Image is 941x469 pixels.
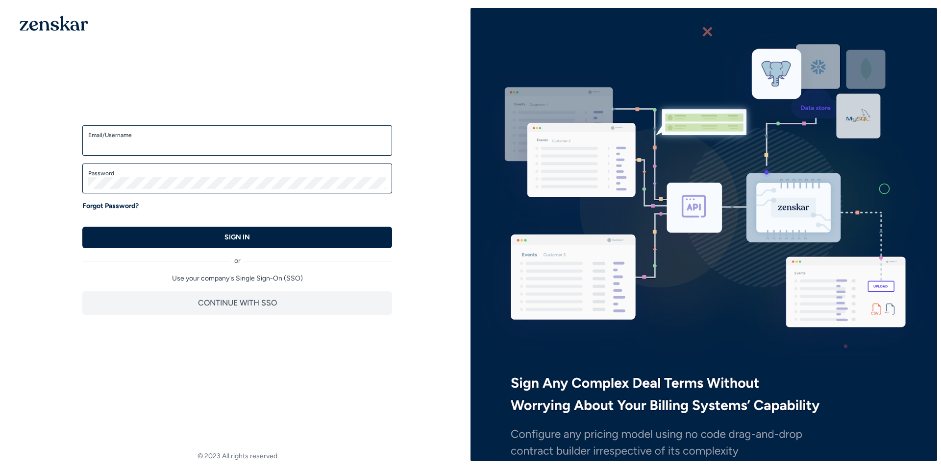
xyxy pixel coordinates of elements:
[4,451,470,461] footer: © 2023 All rights reserved
[224,233,250,242] p: SIGN IN
[82,201,139,211] a: Forgot Password?
[88,131,386,139] label: Email/Username
[88,169,386,177] label: Password
[82,248,392,266] div: or
[20,16,88,31] img: 1OGAJ2xQqyY4LXKgY66KYq0eOWRCkrZdAb3gUhuVAqdWPZE9SRJmCz+oDMSn4zDLXe31Ii730ItAGKgCKgCCgCikA4Av8PJUP...
[82,274,392,283] p: Use your company's Single Sign-On (SSO)
[82,291,392,315] button: CONTINUE WITH SSO
[82,227,392,248] button: SIGN IN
